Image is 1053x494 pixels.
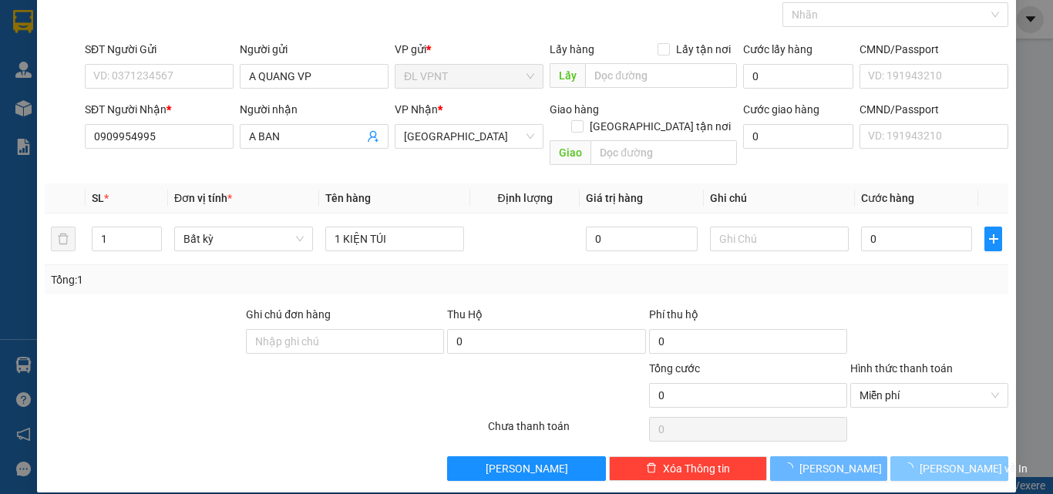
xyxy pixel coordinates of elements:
[586,227,697,251] input: 0
[670,41,737,58] span: Lấy tận nơi
[743,103,819,116] label: Cước giao hàng
[404,125,534,148] span: ĐL Quận 1
[743,64,853,89] input: Cước lấy hàng
[246,308,331,321] label: Ghi chú đơn hàng
[240,41,389,58] div: Người gửi
[550,43,594,55] span: Lấy hàng
[497,192,552,204] span: Định lượng
[799,460,882,477] span: [PERSON_NAME]
[325,227,464,251] input: VD: Bàn, Ghế
[590,140,737,165] input: Dọc đường
[486,460,568,477] span: [PERSON_NAME]
[710,227,849,251] input: Ghi Chú
[704,183,855,213] th: Ghi chú
[861,192,914,204] span: Cước hàng
[646,462,657,475] span: delete
[447,456,605,481] button: [PERSON_NAME]
[240,101,389,118] div: Người nhận
[85,41,234,58] div: SĐT Người Gửi
[743,124,853,149] input: Cước giao hàng
[649,362,700,375] span: Tổng cước
[447,308,483,321] span: Thu Hộ
[367,130,379,143] span: user-add
[550,140,590,165] span: Giao
[586,192,643,204] span: Giá trị hàng
[663,460,730,477] span: Xóa Thông tin
[395,41,543,58] div: VP gửi
[782,462,799,473] span: loading
[395,103,438,116] span: VP Nhận
[903,462,920,473] span: loading
[860,41,1008,58] div: CMND/Passport
[985,233,1001,245] span: plus
[404,65,534,88] span: ĐL VPNT
[850,362,953,375] label: Hình thức thanh toán
[92,192,104,204] span: SL
[246,329,444,354] input: Ghi chú đơn hàng
[984,227,1002,251] button: plus
[51,227,76,251] button: delete
[486,418,648,445] div: Chưa thanh toán
[890,456,1008,481] button: [PERSON_NAME] và In
[585,63,737,88] input: Dọc đường
[649,306,847,329] div: Phí thu hộ
[325,192,371,204] span: Tên hàng
[550,63,585,88] span: Lấy
[743,43,812,55] label: Cước lấy hàng
[860,101,1008,118] div: CMND/Passport
[584,118,737,135] span: [GEOGRAPHIC_DATA] tận nơi
[174,192,232,204] span: Đơn vị tính
[85,101,234,118] div: SĐT Người Nhận
[609,456,767,481] button: deleteXóa Thông tin
[770,456,888,481] button: [PERSON_NAME]
[51,271,408,288] div: Tổng: 1
[860,384,999,407] span: Miễn phí
[920,460,1028,477] span: [PERSON_NAME] và In
[550,103,599,116] span: Giao hàng
[183,227,304,250] span: Bất kỳ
